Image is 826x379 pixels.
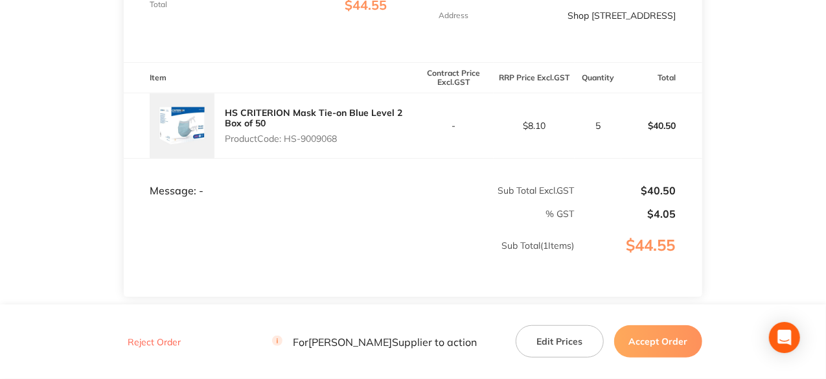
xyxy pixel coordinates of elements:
a: HS CRITERION Mask Tie-on Blue Level 2 Box of 50 [225,107,402,129]
p: $40.50 [575,185,676,196]
p: $40.50 [622,110,702,141]
th: Quantity [575,63,621,93]
img: bTI1bW9jZQ [150,93,214,158]
button: Accept Order [614,325,702,358]
p: For [PERSON_NAME] Supplier to action [272,336,477,348]
p: Shop [STREET_ADDRESS] [568,10,676,21]
th: Contract Price Excl. GST [413,63,494,93]
p: Address [439,11,469,20]
p: 5 [575,121,620,131]
p: - [414,121,494,131]
p: $4.05 [575,208,676,220]
th: Total [621,63,702,93]
p: Sub Total ( 1 Items) [124,240,574,277]
div: Open Intercom Messenger [769,322,800,353]
p: $8.10 [494,121,574,131]
th: Item [124,63,413,93]
p: $44.55 [575,236,701,281]
p: % GST [124,209,574,219]
button: Edit Prices [516,325,604,358]
p: Sub Total Excl. GST [414,185,575,196]
th: RRP Price Excl. GST [494,63,575,93]
button: Reject Order [124,336,185,348]
td: Message: - [124,159,413,198]
p: Product Code: HS-9009068 [225,133,413,144]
